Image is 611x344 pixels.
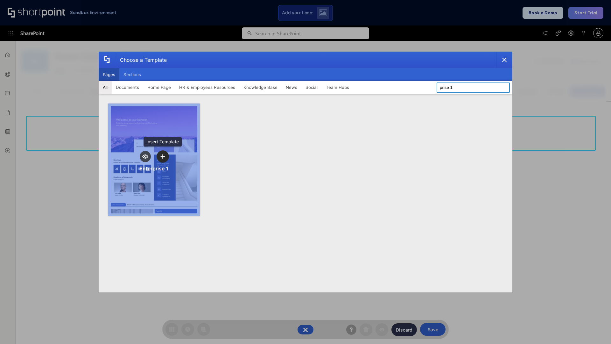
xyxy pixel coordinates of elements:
div: Choose a Template [115,52,167,68]
button: Home Page [143,81,175,94]
button: Sections [119,68,145,81]
iframe: Chat Widget [579,313,611,344]
button: Team Hubs [322,81,353,94]
button: HR & Employees Resources [175,81,239,94]
input: Search [437,82,510,93]
button: Social [301,81,322,94]
button: News [282,81,301,94]
div: template selector [99,52,512,292]
button: Knowledge Base [239,81,282,94]
button: Documents [112,81,143,94]
button: Pages [99,68,119,81]
div: Enterprise 1 [139,165,168,172]
button: All [99,81,112,94]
